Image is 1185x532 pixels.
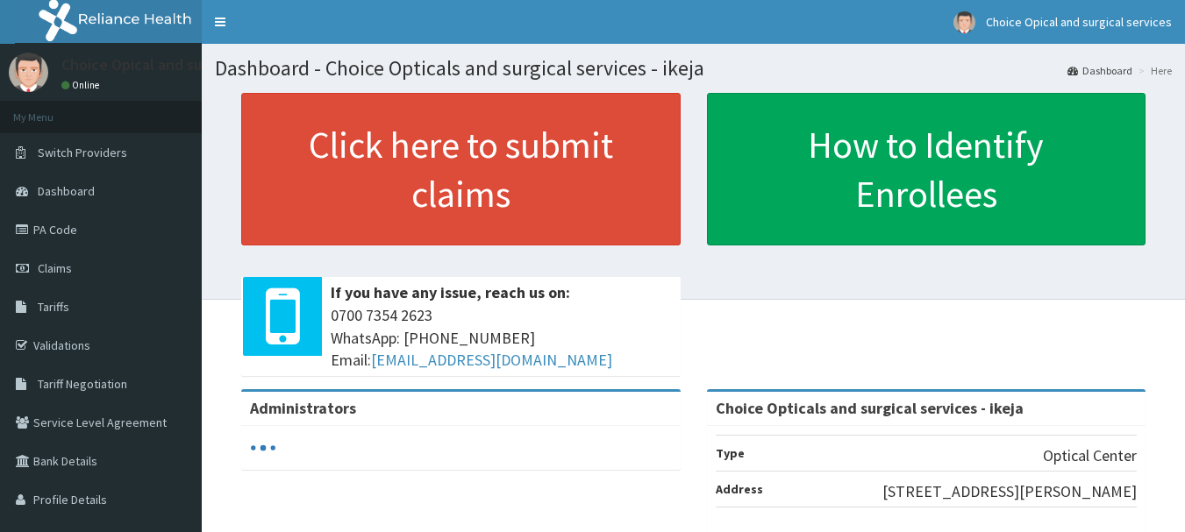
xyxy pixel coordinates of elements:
span: Switch Providers [38,145,127,160]
h1: Dashboard - Choice Opticals and surgical services - ikeja [215,57,1172,80]
span: Choice Opical and surgical services [986,14,1172,30]
a: [EMAIL_ADDRESS][DOMAIN_NAME] [371,350,612,370]
img: User Image [953,11,975,33]
li: Here [1134,63,1172,78]
span: 0700 7354 2623 WhatsApp: [PHONE_NUMBER] Email: [331,304,672,372]
span: Dashboard [38,183,95,199]
strong: Choice Opticals and surgical services - ikeja [716,398,1024,418]
a: How to Identify Enrollees [707,93,1146,245]
b: Address [716,481,763,497]
a: Online [61,79,104,91]
img: User Image [9,53,48,92]
span: Tariffs [38,299,69,315]
b: Administrators [250,398,356,418]
svg: audio-loading [250,435,276,461]
b: If you have any issue, reach us on: [331,282,570,302]
a: Click here to submit claims [241,93,681,245]
p: Optical Center [1043,444,1137,467]
span: Claims [38,260,72,276]
b: Type [716,445,745,461]
span: Tariff Negotiation [38,376,127,392]
p: [STREET_ADDRESS][PERSON_NAME] [882,480,1137,503]
p: Choice Opical and surgical services [61,57,299,73]
a: Dashboard [1067,63,1132,78]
